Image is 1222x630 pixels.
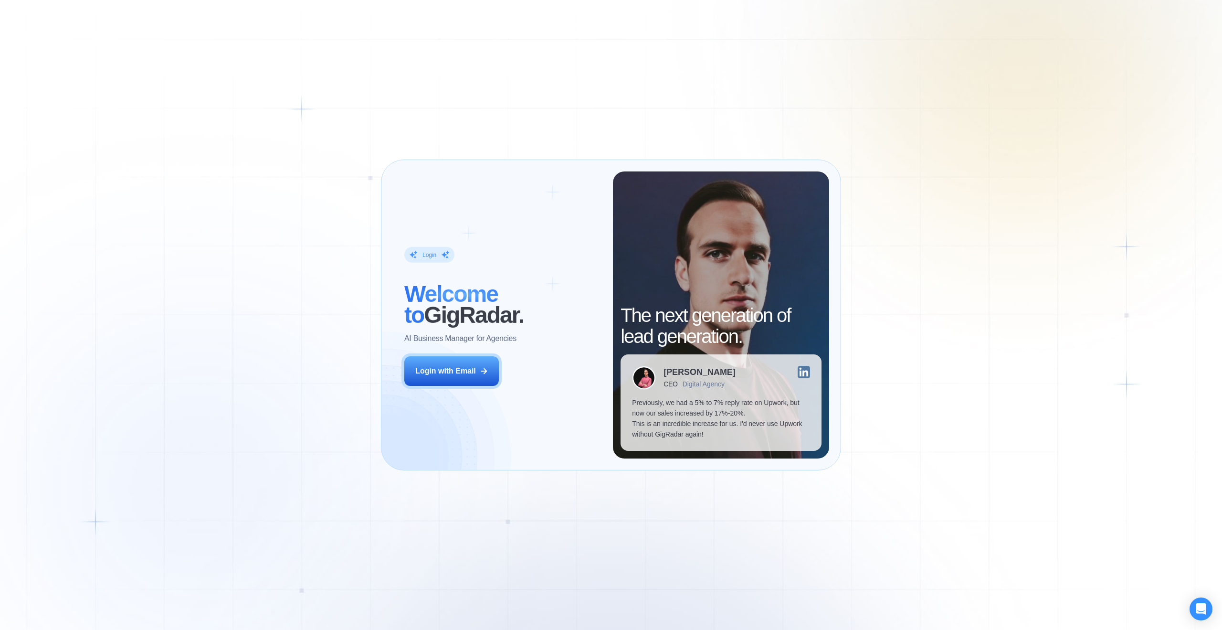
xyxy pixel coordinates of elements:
span: Welcome to [404,281,498,328]
p: Previously, we had a 5% to 7% reply rate on Upwork, but now our sales increased by 17%-20%. This ... [632,397,810,439]
div: Digital Agency [683,380,725,388]
div: Login [422,251,436,258]
div: CEO [664,380,677,388]
div: [PERSON_NAME] [664,368,736,376]
button: Login with Email [404,356,499,386]
div: Login with Email [415,366,476,376]
p: AI Business Manager for Agencies [404,333,516,344]
h2: The next generation of lead generation. [621,305,821,347]
div: Open Intercom Messenger [1190,598,1212,620]
h2: ‍ GigRadar. [404,284,601,326]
